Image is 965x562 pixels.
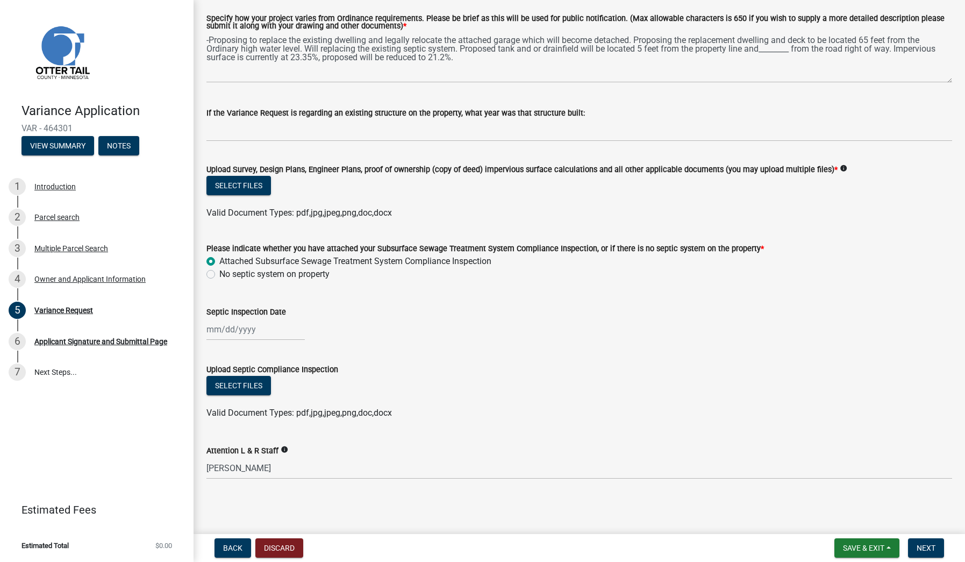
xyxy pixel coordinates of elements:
[908,538,944,558] button: Next
[98,136,139,155] button: Notes
[219,255,491,268] label: Attached Subsurface Sewage Treatment System Compliance Inspection
[206,166,838,174] label: Upload Survey, Design Plans, Engineer Plans, proof of ownership (copy of deed) impervious surface...
[9,499,176,521] a: Estimated Fees
[9,364,26,381] div: 7
[206,110,585,117] label: If the Variance Request is regarding an existing structure on the property, what year was that st...
[34,214,80,221] div: Parcel search
[22,136,94,155] button: View Summary
[223,544,242,552] span: Back
[281,446,288,453] i: info
[22,123,172,133] span: VAR - 464301
[206,447,278,455] label: Attention L & R Staff
[98,142,139,151] wm-modal-confirm: Notes
[206,245,764,253] label: Please indicate whether you have attached your Subsurface Sewage Treatment System Compliance Insp...
[9,333,26,350] div: 6
[206,376,271,395] button: Select files
[9,240,26,257] div: 3
[9,178,26,195] div: 1
[9,209,26,226] div: 2
[206,15,952,31] label: Specify how your project varies from Ordinance requirements. Please be brief as this will be used...
[834,538,899,558] button: Save & Exit
[22,142,94,151] wm-modal-confirm: Summary
[34,183,76,190] div: Introduction
[22,11,102,92] img: Otter Tail County, Minnesota
[206,208,392,218] span: Valid Document Types: pdf,jpg,jpeg,png,doc,docx
[34,307,93,314] div: Variance Request
[206,408,392,418] span: Valid Document Types: pdf,jpg,jpeg,png,doc,docx
[206,318,305,340] input: mm/dd/yyyy
[843,544,884,552] span: Save & Exit
[155,542,172,549] span: $0.00
[9,302,26,319] div: 5
[34,338,167,345] div: Applicant Signature and Submittal Page
[22,103,185,119] h4: Variance Application
[917,544,935,552] span: Next
[34,275,146,283] div: Owner and Applicant Information
[34,245,108,252] div: Multiple Parcel Search
[206,309,286,316] label: Septic Inspection Date
[840,165,847,172] i: info
[206,176,271,195] button: Select files
[255,538,303,558] button: Discard
[206,366,338,374] label: Upload Septic Compliance Inspection
[22,542,69,549] span: Estimated Total
[9,271,26,288] div: 4
[215,538,251,558] button: Back
[219,268,330,281] label: No septic system on property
